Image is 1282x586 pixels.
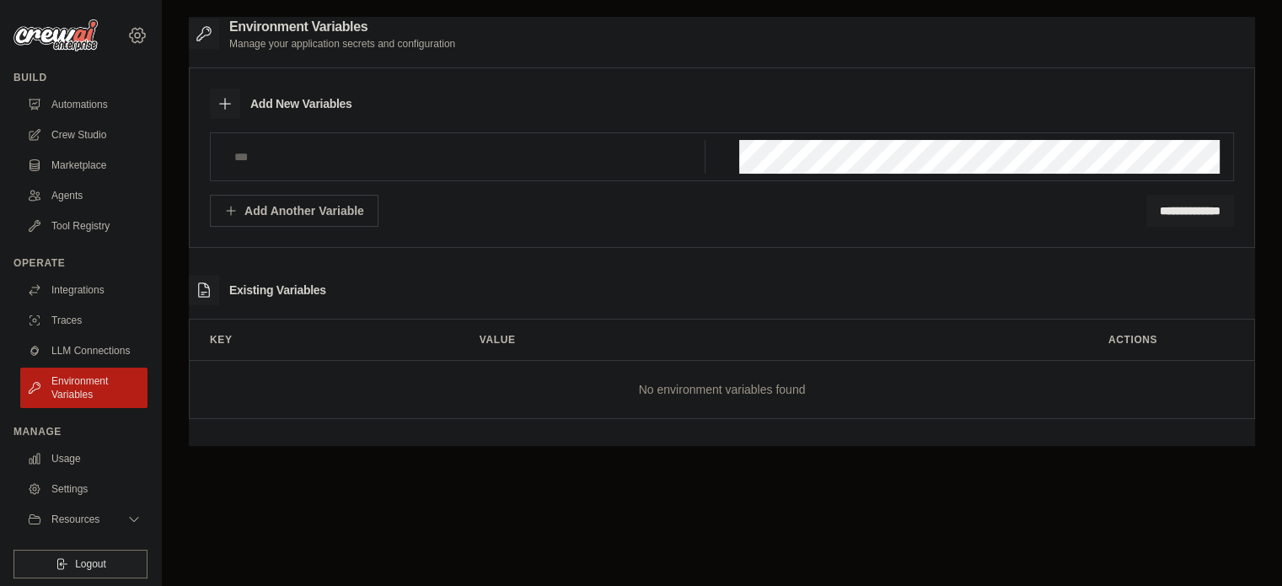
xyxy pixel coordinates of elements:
[51,513,99,526] span: Resources
[20,121,148,148] a: Crew Studio
[20,476,148,503] a: Settings
[75,557,106,571] span: Logout
[229,282,326,298] h3: Existing Variables
[20,307,148,334] a: Traces
[20,182,148,209] a: Agents
[190,320,446,360] th: Key
[13,71,148,84] div: Build
[13,550,148,578] button: Logout
[229,37,455,51] p: Manage your application secrets and configuration
[20,212,148,239] a: Tool Registry
[210,195,378,227] button: Add Another Variable
[190,361,1254,419] td: No environment variables found
[13,256,148,270] div: Operate
[1088,320,1254,360] th: Actions
[20,368,148,408] a: Environment Variables
[224,202,364,219] div: Add Another Variable
[20,337,148,364] a: LLM Connections
[459,320,1075,360] th: Value
[20,91,148,118] a: Automations
[20,445,148,472] a: Usage
[20,152,148,179] a: Marketplace
[20,506,148,533] button: Resources
[229,17,455,37] h2: Environment Variables
[13,425,148,438] div: Manage
[250,95,352,112] h3: Add New Variables
[13,19,98,51] img: Logo
[20,277,148,304] a: Integrations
